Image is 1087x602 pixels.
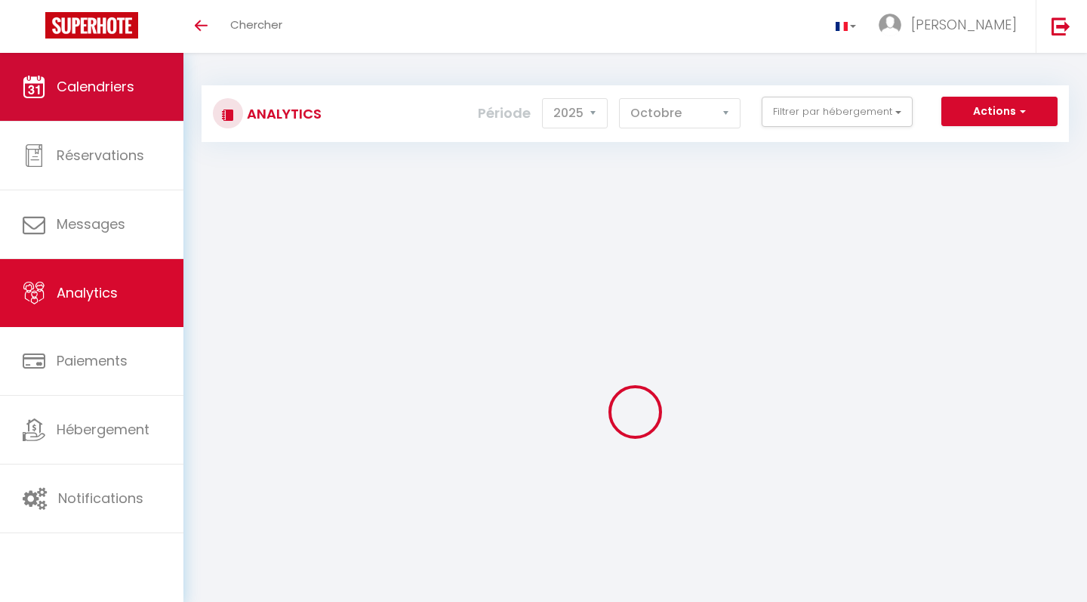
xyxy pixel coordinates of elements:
span: [PERSON_NAME] [911,15,1017,34]
img: ... [879,14,901,36]
span: Analytics [57,283,118,302]
img: Super Booking [45,12,138,39]
button: Filtrer par hébergement [762,97,913,127]
span: Notifications [58,489,143,508]
span: Réservations [57,146,144,165]
span: Chercher [230,17,282,32]
label: Période [478,97,531,130]
button: Actions [941,97,1058,127]
span: Calendriers [57,77,134,96]
span: Hébergement [57,420,149,439]
span: Messages [57,215,125,233]
h3: Analytics [243,97,322,131]
span: Paiements [57,351,128,370]
img: logout [1052,17,1070,36]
